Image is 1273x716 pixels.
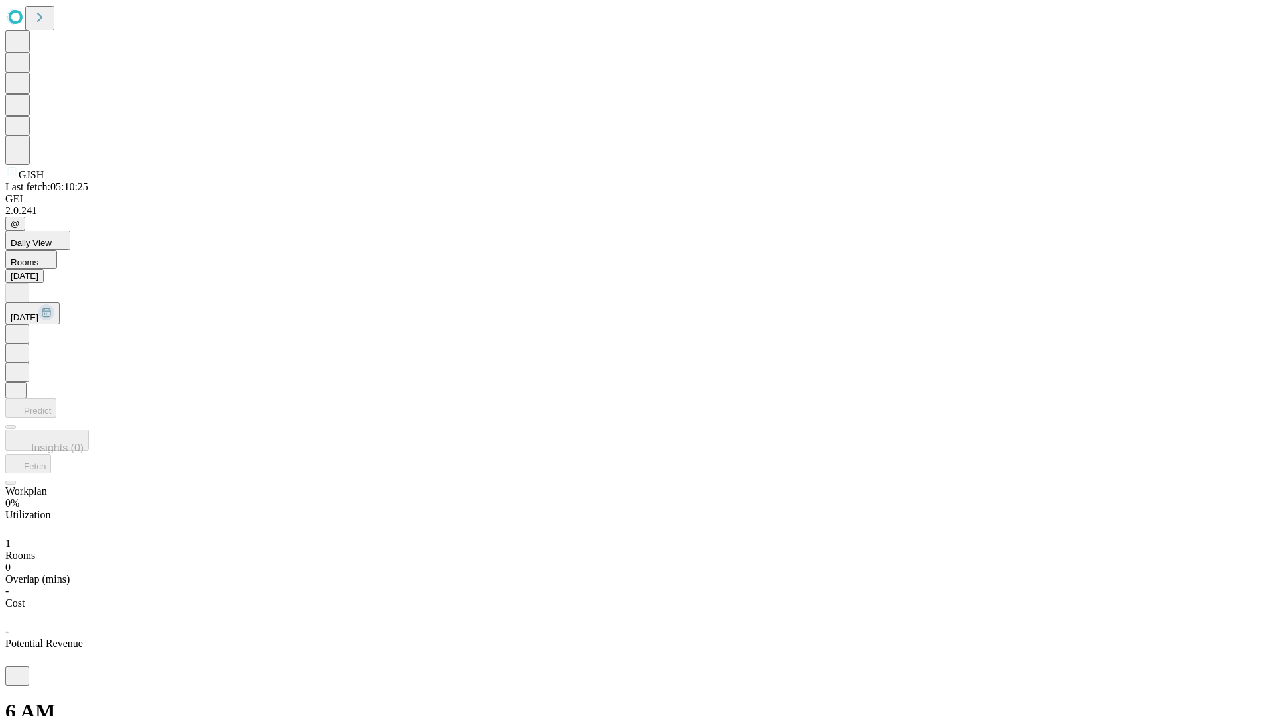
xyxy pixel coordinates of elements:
span: Potential Revenue [5,638,83,649]
button: [DATE] [5,302,60,324]
div: 2.0.241 [5,205,1268,217]
span: @ [11,219,20,229]
button: Insights (0) [5,430,89,451]
span: Overlap (mins) [5,573,70,585]
span: Utilization [5,509,50,520]
button: @ [5,217,25,231]
span: [DATE] [11,312,38,322]
div: GEI [5,193,1268,205]
span: GJSH [19,169,44,180]
span: 0 [5,562,11,573]
span: 1 [5,538,11,549]
span: 0% [5,497,19,508]
span: Rooms [11,257,38,267]
span: Last fetch: 05:10:25 [5,181,88,192]
button: Daily View [5,231,70,250]
span: Workplan [5,485,47,497]
span: - [5,626,9,637]
span: Insights (0) [31,442,84,453]
span: - [5,585,9,597]
button: Rooms [5,250,57,269]
span: Rooms [5,550,35,561]
span: Daily View [11,238,52,248]
button: Fetch [5,454,51,473]
button: [DATE] [5,269,44,283]
button: Predict [5,398,56,418]
span: Cost [5,597,25,609]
